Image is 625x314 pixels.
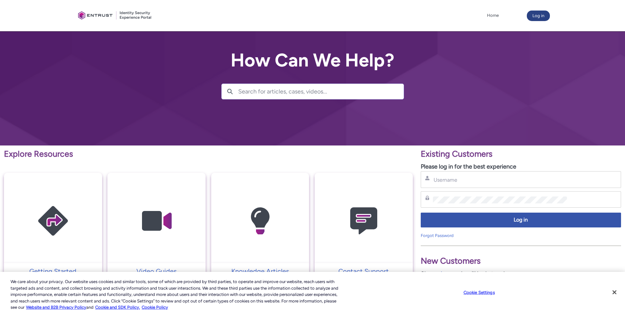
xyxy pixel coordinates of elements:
p: Existing Customers [421,148,621,160]
p: Getting Started [7,266,99,276]
button: Log in [421,213,621,227]
a: More information about our cookie policy., opens in a new tab [26,305,86,310]
a: Video Guides [107,266,206,276]
button: Search [222,84,238,99]
img: Getting Started [22,186,84,256]
a: Contact Support [315,266,413,276]
p: New Customers [421,255,621,267]
div: We care about your privacy. Our website uses cookies and similar tools, some of which are provide... [11,278,344,311]
p: Knowledge Articles [214,266,306,276]
button: Cookie Settings [459,286,500,299]
h2: How Can We Help? [221,50,404,70]
img: Video Guides [125,186,188,256]
p: Contact Support [318,266,410,276]
span: Log in [425,216,617,224]
a: Getting Started [4,266,102,276]
input: Search for articles, cases, videos... [238,84,404,99]
button: Close [607,285,622,300]
img: Contact Support [332,186,395,256]
a: Knowledge Articles [211,266,309,276]
img: Knowledge Articles [229,186,291,256]
p: Video Guides [111,266,202,276]
a: Cookie Policy [142,305,168,310]
a: here [441,270,453,277]
a: Forgot Password [421,233,454,238]
p: Please log in for the best experience [421,162,621,171]
a: Cookie and SDK Policy. [95,305,140,310]
p: Explore Resources [4,148,413,160]
input: Username [433,176,567,183]
p: Sign up and we'll be in touch [421,270,621,278]
button: Log in [527,11,550,21]
a: Home [485,11,500,20]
